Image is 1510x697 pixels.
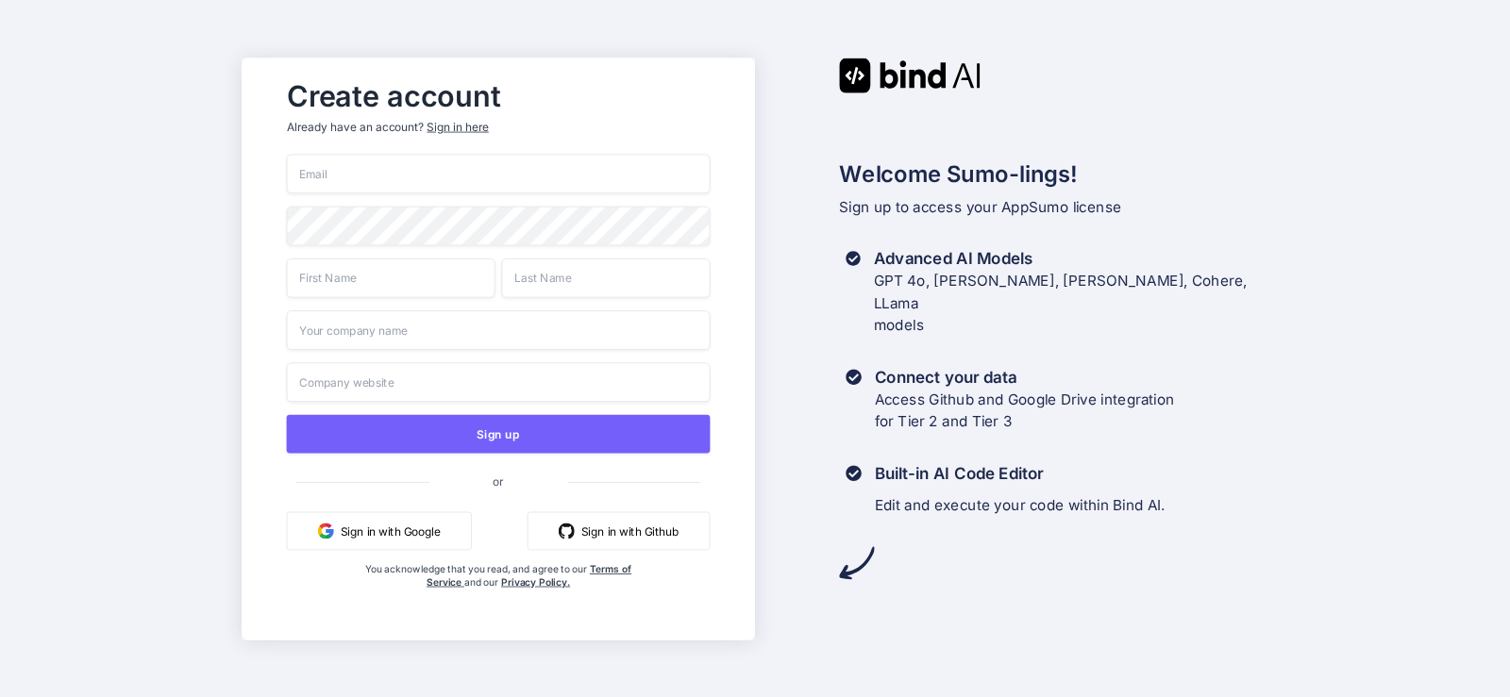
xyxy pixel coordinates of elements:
[287,362,711,402] input: Company website
[287,119,711,135] p: Already have an account?
[287,83,711,108] h2: Create account
[501,257,710,297] input: Last Name
[875,388,1175,433] p: Access Github and Google Drive integration for Tier 2 and Tier 3
[875,365,1175,388] h3: Connect your data
[357,562,639,626] div: You acknowledge that you read, and agree to our and our
[839,157,1268,191] h2: Welcome Sumo-lings!
[427,119,488,135] div: Sign in here
[427,562,631,587] a: Terms of Service
[839,58,981,92] img: Bind AI logo
[287,414,711,453] button: Sign up
[839,195,1268,218] p: Sign up to access your AppSumo license
[528,511,711,550] button: Sign in with Github
[875,461,1166,484] h3: Built-in AI Code Editor
[559,523,575,539] img: github
[839,545,874,580] img: arrow
[501,575,570,588] a: Privacy Policy.
[874,269,1268,336] p: GPT 4o, [PERSON_NAME], [PERSON_NAME], Cohere, LLama models
[287,257,495,297] input: First Name
[287,511,472,550] button: Sign in with Google
[874,247,1268,270] h3: Advanced AI Models
[318,523,334,539] img: google
[875,493,1166,516] p: Edit and execute your code within Bind AI.
[287,154,711,193] input: Email
[428,460,567,500] span: or
[287,310,711,350] input: Your company name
